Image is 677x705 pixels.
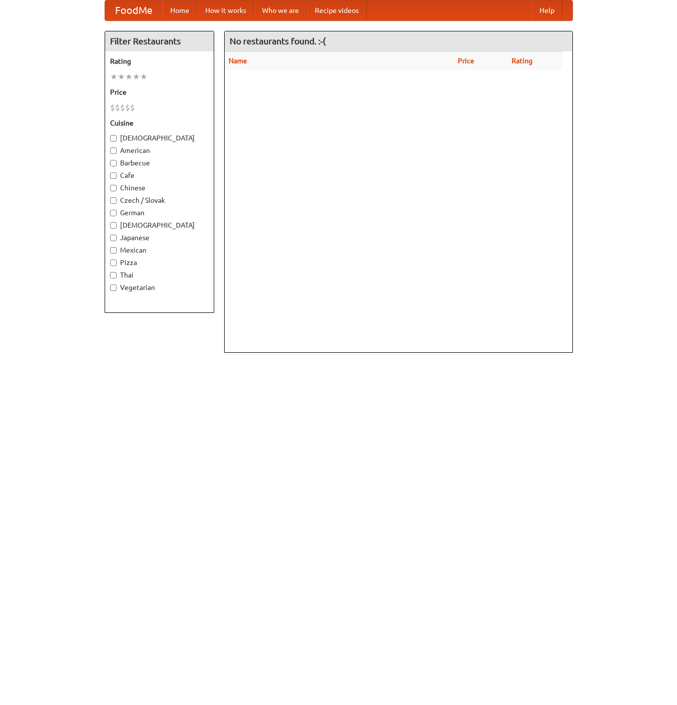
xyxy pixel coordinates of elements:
[162,0,197,20] a: Home
[105,31,214,51] h4: Filter Restaurants
[105,0,162,20] a: FoodMe
[125,71,133,82] li: ★
[512,57,533,65] a: Rating
[125,102,130,113] li: $
[110,282,209,292] label: Vegetarian
[110,172,117,179] input: Cafe
[110,247,117,254] input: Mexican
[458,57,474,65] a: Price
[110,197,117,204] input: Czech / Slovak
[110,135,117,141] input: [DEMOGRAPHIC_DATA]
[140,71,147,82] li: ★
[110,118,209,128] h5: Cuisine
[110,210,117,216] input: German
[110,233,209,243] label: Japanese
[110,147,117,154] input: American
[110,270,209,280] label: Thai
[110,87,209,97] h5: Price
[110,195,209,205] label: Czech / Slovak
[110,220,209,230] label: [DEMOGRAPHIC_DATA]
[110,133,209,143] label: [DEMOGRAPHIC_DATA]
[110,208,209,218] label: German
[110,158,209,168] label: Barbecue
[110,258,209,268] label: Pizza
[110,170,209,180] label: Cafe
[110,71,118,82] li: ★
[110,183,209,193] label: Chinese
[110,160,117,166] input: Barbecue
[110,222,117,229] input: [DEMOGRAPHIC_DATA]
[133,71,140,82] li: ★
[110,185,117,191] input: Chinese
[130,102,135,113] li: $
[307,0,367,20] a: Recipe videos
[110,145,209,155] label: American
[532,0,562,20] a: Help
[110,284,117,291] input: Vegetarian
[110,235,117,241] input: Japanese
[110,56,209,66] h5: Rating
[118,71,125,82] li: ★
[110,102,115,113] li: $
[120,102,125,113] li: $
[254,0,307,20] a: Who we are
[110,272,117,279] input: Thai
[197,0,254,20] a: How it works
[230,36,326,46] ng-pluralize: No restaurants found. :-(
[110,260,117,266] input: Pizza
[115,102,120,113] li: $
[229,57,247,65] a: Name
[110,245,209,255] label: Mexican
